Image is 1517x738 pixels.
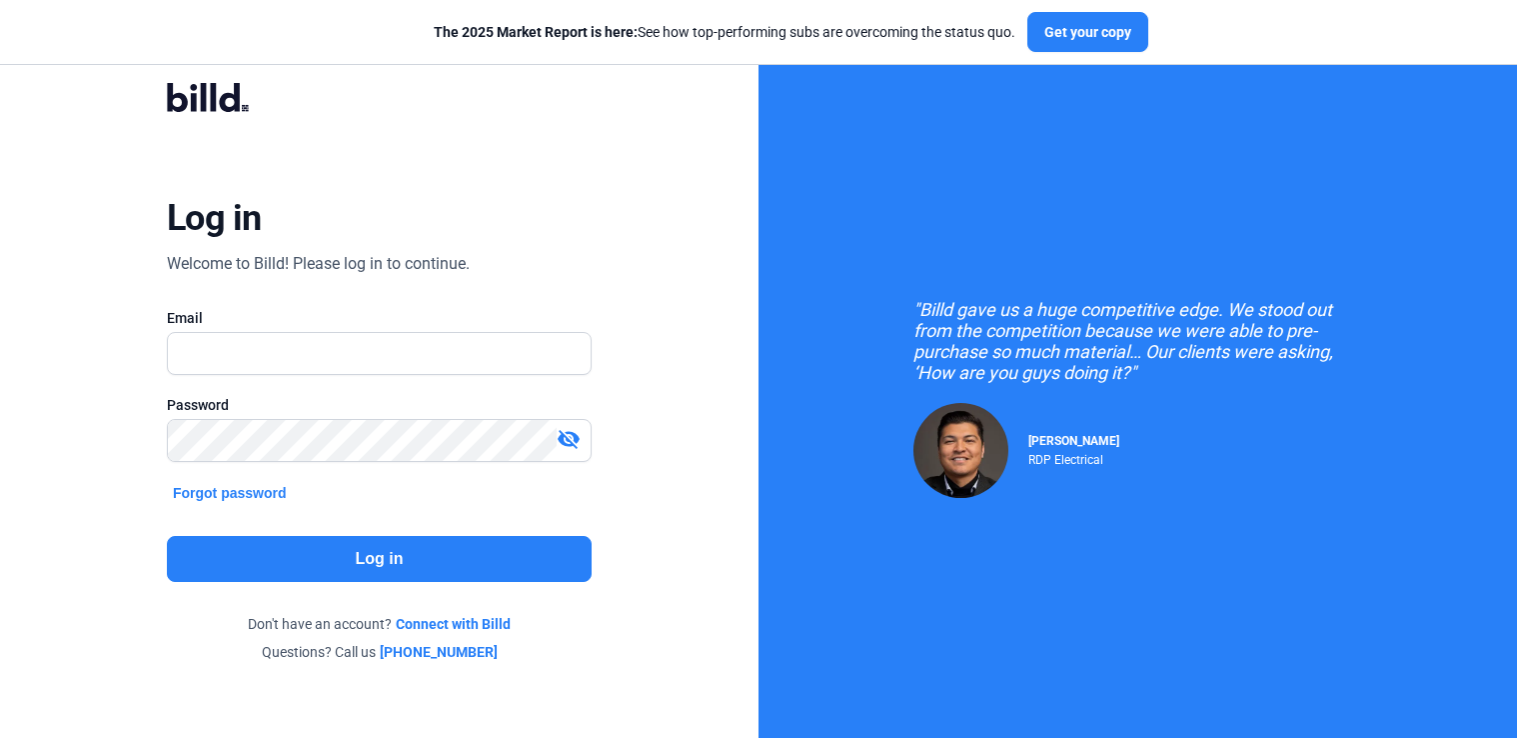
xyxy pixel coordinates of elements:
span: [PERSON_NAME] [1028,434,1119,448]
div: Password [167,395,592,415]
div: Email [167,308,592,328]
div: RDP Electrical [1028,448,1119,467]
img: Raul Pacheco [913,403,1008,498]
div: Questions? Call us [167,642,592,662]
button: Get your copy [1027,12,1148,52]
a: Connect with Billd [396,614,511,634]
div: Welcome to Billd! Please log in to continue. [167,252,470,276]
a: [PHONE_NUMBER] [380,642,498,662]
div: "Billd gave us a huge competitive edge. We stood out from the competition because we were able to... [913,299,1363,383]
mat-icon: visibility_off [557,427,581,451]
span: The 2025 Market Report is here: [434,24,638,40]
button: Forgot password [167,482,293,504]
div: See how top-performing subs are overcoming the status quo. [434,22,1015,42]
button: Log in [167,536,592,582]
div: Don't have an account? [167,614,592,634]
div: Log in [167,196,262,240]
